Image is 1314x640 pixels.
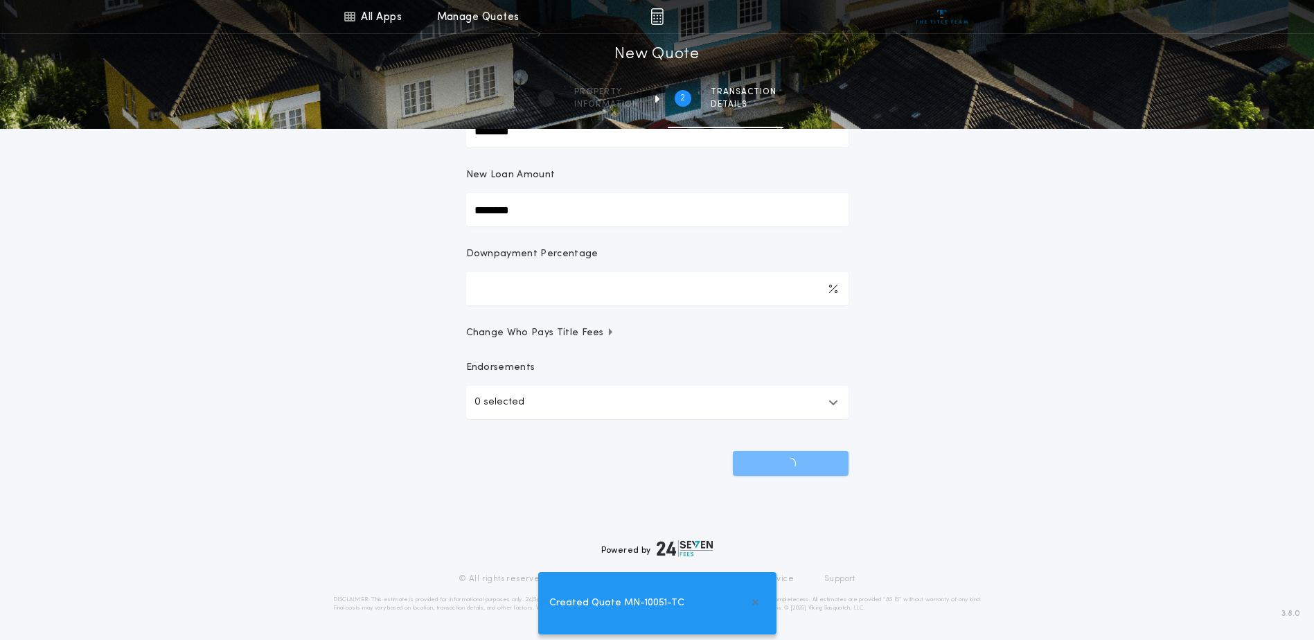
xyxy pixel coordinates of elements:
span: details [711,99,776,110]
p: Downpayment Percentage [466,247,598,261]
p: Endorsements [466,361,849,375]
img: logo [657,540,713,557]
input: Sale Price [466,114,849,148]
span: information [574,99,639,110]
span: Property [574,87,639,98]
span: Change Who Pays Title Fees [466,326,615,340]
input: Downpayment Percentage [466,272,849,305]
input: New Loan Amount [466,193,849,226]
img: img [650,8,664,25]
div: Powered by [601,540,713,557]
h2: 2 [680,93,685,104]
button: 0 selected [466,386,849,419]
h1: New Quote [614,44,699,66]
button: Change Who Pays Title Fees [466,326,849,340]
img: vs-icon [916,10,968,24]
span: Created Quote MN-10051-TC [549,596,684,611]
span: Transaction [711,87,776,98]
p: 0 selected [474,394,524,411]
p: New Loan Amount [466,168,556,182]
